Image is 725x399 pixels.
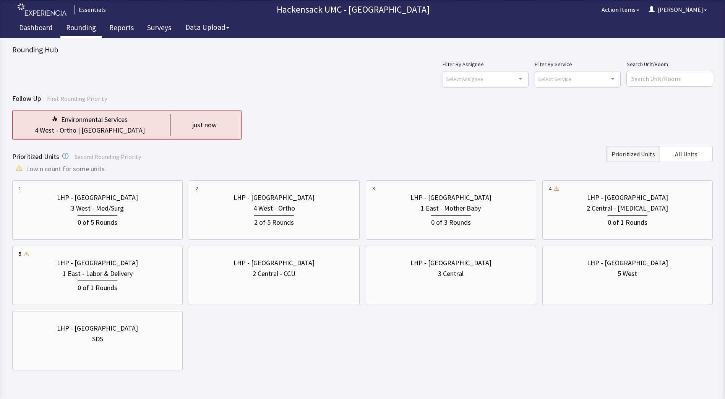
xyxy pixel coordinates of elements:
label: Search Unit/Room [627,60,713,69]
div: LHP - [GEOGRAPHIC_DATA] [587,192,668,203]
div: 1 [19,185,21,192]
div: [GEOGRAPHIC_DATA] [81,125,145,136]
div: 3 [372,185,375,192]
button: Data Upload [181,20,234,34]
a: Reports [104,19,139,38]
label: Filter By Service [535,60,621,69]
div: 5 West [618,268,637,279]
div: 0 of 5 Rounds [78,215,117,228]
div: LHP - [GEOGRAPHIC_DATA] [57,192,138,203]
p: Hackensack UMC - [GEOGRAPHIC_DATA] [109,3,597,16]
button: Prioritized Units [607,146,660,162]
div: 2 Central - [MEDICAL_DATA] [587,203,668,214]
div: Essentials [75,5,106,14]
div: just now [192,120,217,130]
div: 2 of 5 Rounds [254,215,294,228]
span: Second Rounding Priority [75,153,141,161]
label: Filter By Assignee [443,60,529,69]
div: Environmental Services [61,114,128,125]
div: LHP - [GEOGRAPHIC_DATA] [57,323,138,334]
a: Rounding [60,19,102,38]
div: 3 West - Med/Surg [71,203,124,214]
div: LHP - [GEOGRAPHIC_DATA] [234,258,315,268]
div: 4 West - Ortho [35,125,76,136]
button: [PERSON_NAME] [644,2,712,17]
div: 0 of 1 Rounds [608,215,647,228]
div: 0 of 1 Rounds [78,281,117,293]
div: 4 [549,185,551,192]
span: All Units [675,149,697,159]
div: | [76,125,81,136]
div: 3 Central [438,268,464,279]
a: Dashboard [13,19,58,38]
div: SDS [92,334,103,344]
div: 5 [19,250,21,258]
div: 4 West - Ortho [253,203,295,214]
img: experiencia_logo.png [18,3,66,16]
button: Action Items [597,2,644,17]
div: Rounding Hub [12,44,713,55]
span: Prioritized Units [12,152,59,161]
span: Prioritized Units [611,149,655,159]
div: 0 of 3 Rounds [431,215,471,228]
span: Low n count for some units [26,164,105,174]
input: Search Unit/Room [627,71,713,86]
div: LHP - [GEOGRAPHIC_DATA] [410,258,491,268]
div: LHP - [GEOGRAPHIC_DATA] [57,258,138,268]
div: LHP - [GEOGRAPHIC_DATA] [410,192,491,203]
button: All Units [660,146,713,162]
div: 2 Central - CCU [253,268,295,279]
div: 2 [195,185,198,192]
span: Select Service [538,75,572,83]
span: First Rounding Priority [47,95,107,102]
div: LHP - [GEOGRAPHIC_DATA] [587,258,668,268]
div: 1 East - Labor & Delivery [63,268,133,279]
a: Surveys [141,19,177,38]
div: LHP - [GEOGRAPHIC_DATA] [234,192,315,203]
span: Select Assignee [446,75,483,83]
div: Follow Up [12,93,713,104]
div: 1 East - Mother Baby [421,203,481,214]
